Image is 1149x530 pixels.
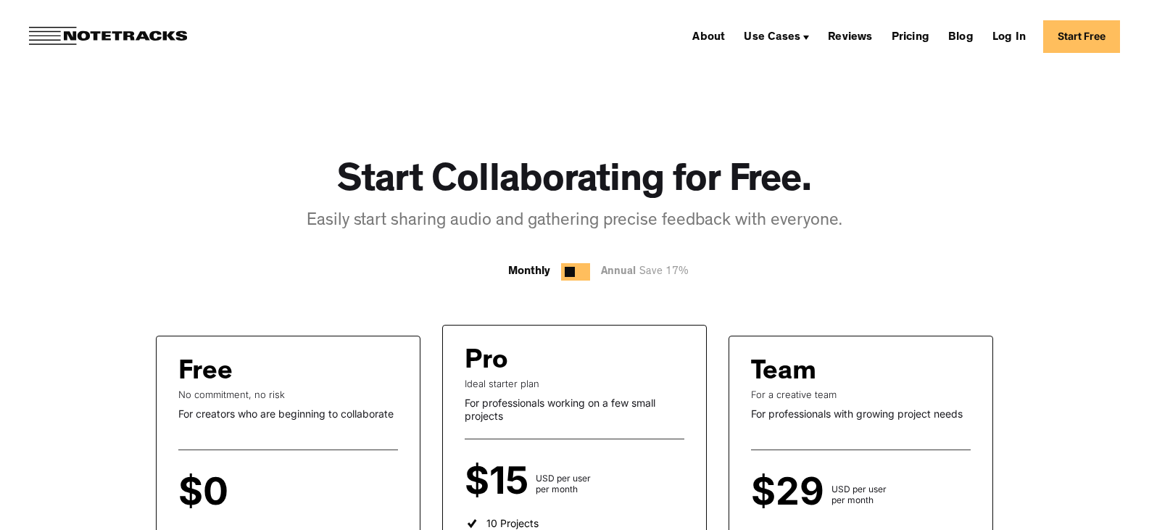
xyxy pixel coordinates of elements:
a: Reviews [822,25,878,48]
div: per user per month [236,484,278,505]
div: For professionals with growing project needs [751,407,971,421]
div: Team [751,358,816,389]
div: 10 Projects [486,517,539,530]
div: For a creative team [751,389,971,400]
div: Monthly [508,263,550,281]
div: USD per user per month [536,473,591,494]
div: Pro [465,347,508,378]
div: No commitment, no risk [178,389,398,400]
div: $0 [178,479,236,505]
div: Easily start sharing audio and gathering precise feedback with everyone. [307,210,842,234]
div: Ideal starter plan [465,378,684,389]
div: $15 [465,468,536,494]
div: $29 [751,479,831,505]
div: For professionals working on a few small projects [465,397,684,422]
div: Annual [601,263,696,281]
div: USD per user per month [831,484,887,505]
a: Pricing [886,25,935,48]
a: Log In [987,25,1032,48]
a: Blog [942,25,979,48]
h1: Start Collaborating for Free. [337,160,812,207]
span: Save 17% [636,267,689,278]
div: Use Cases [744,32,800,44]
a: About [687,25,731,48]
div: For creators who are beginning to collaborate [178,407,398,421]
div: Use Cases [738,25,815,48]
a: Start Free [1043,20,1120,53]
div: Free [178,358,233,389]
